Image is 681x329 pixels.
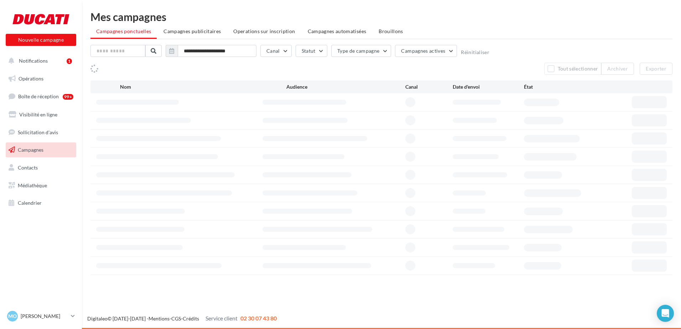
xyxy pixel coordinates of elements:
[379,28,403,34] span: Brouillons
[233,28,295,34] span: Operations sur inscription
[4,71,78,86] a: Opérations
[6,309,76,323] a: Mo [PERSON_NAME]
[461,49,489,55] button: Réinitialiser
[640,63,672,75] button: Exporter
[18,147,43,153] span: Campagnes
[240,315,277,322] span: 02 30 07 43 80
[405,83,453,90] div: Canal
[308,28,367,34] span: Campagnes automatisées
[183,315,199,322] a: Crédits
[163,28,221,34] span: Campagnes publicitaires
[149,315,170,322] a: Mentions
[18,182,47,188] span: Médiathèque
[90,11,672,22] div: Mes campagnes
[19,111,57,117] span: Visibilité en ligne
[4,195,78,210] a: Calendrier
[286,83,405,90] div: Audience
[4,89,78,104] a: Boîte de réception99+
[453,83,524,90] div: Date d'envoi
[544,63,601,75] button: Tout sélectionner
[296,45,327,57] button: Statut
[6,34,76,46] button: Nouvelle campagne
[4,125,78,140] a: Sollicitation d'avis
[18,164,38,171] span: Contacts
[87,315,277,322] span: © [DATE]-[DATE] - - -
[401,48,445,54] span: Campagnes actives
[4,160,78,175] a: Contacts
[19,58,48,64] span: Notifications
[21,313,68,320] p: [PERSON_NAME]
[601,63,634,75] button: Archiver
[4,53,75,68] button: Notifications 1
[18,200,42,206] span: Calendrier
[19,75,43,82] span: Opérations
[4,178,78,193] a: Médiathèque
[87,315,108,322] a: Digitaleo
[63,94,73,100] div: 99+
[4,142,78,157] a: Campagnes
[18,93,59,99] span: Boîte de réception
[18,129,58,135] span: Sollicitation d'avis
[657,305,674,322] div: Open Intercom Messenger
[4,107,78,122] a: Visibilité en ligne
[524,83,595,90] div: État
[331,45,391,57] button: Type de campagne
[67,58,72,64] div: 1
[120,83,286,90] div: Nom
[395,45,457,57] button: Campagnes actives
[260,45,292,57] button: Canal
[171,315,181,322] a: CGS
[206,315,238,322] span: Service client
[8,313,17,320] span: Mo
